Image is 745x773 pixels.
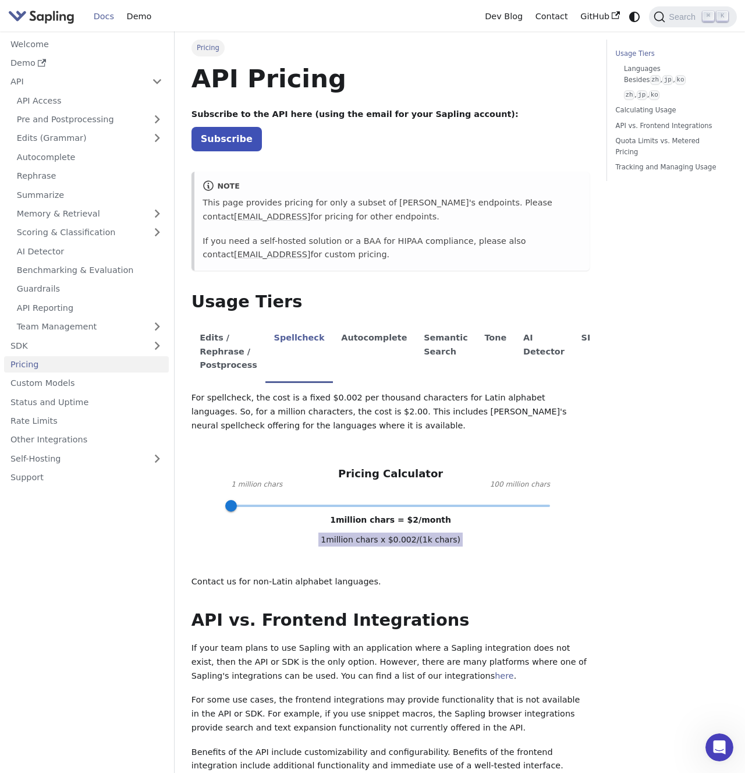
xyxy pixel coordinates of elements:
code: zh [624,90,634,100]
a: Calculating Usage [616,105,724,116]
code: jp [662,75,673,85]
li: Tone [476,323,515,383]
a: Subscribe [191,127,262,151]
button: Switch between dark and light mode (currently system mode) [626,8,643,25]
kbd: K [716,11,728,22]
li: Autocomplete [333,323,416,383]
li: Semantic Search [416,323,476,383]
a: Rate Limits [4,413,169,430]
a: Memory & Retrieval [10,205,169,222]
a: here [495,671,513,680]
button: Search (Command+K) [649,6,736,27]
span: 1 million chars = $ 2 /month [330,515,451,524]
a: SDK [4,337,146,354]
nav: Breadcrumbs [191,40,590,56]
a: Demo [120,8,158,26]
a: Pricing [4,356,169,373]
a: Status and Uptime [4,393,169,410]
a: Autocomplete [10,148,169,165]
a: Scoring & Classification [10,224,169,241]
a: Dev Blog [478,8,528,26]
iframe: Intercom live chat [705,733,733,761]
a: [EMAIL_ADDRESS] [234,250,310,259]
p: For some use cases, the frontend integrations may provide functionality that is not available in ... [191,693,590,735]
span: 1 million chars x $ 0.002 /(1k chars) [318,533,463,547]
a: Sapling.ai [8,8,79,25]
h1: API Pricing [191,63,590,94]
span: 100 million chars [490,479,550,491]
p: Contact us for non-Latin alphabet languages. [191,575,590,589]
a: Demo [4,55,169,72]
a: Team Management [10,318,169,335]
code: ko [649,90,659,100]
p: If you need a self-hosted solution or a BAA for HIPAA compliance, please also contact for custom ... [203,235,581,263]
a: Other Integrations [4,431,169,448]
a: Summarize [10,186,169,203]
a: Support [4,469,169,486]
a: Rephrase [10,168,169,185]
p: If your team plans to use Sapling with an application where a Sapling integration does not exist,... [191,641,590,683]
li: AI Detector [515,323,573,383]
a: Custom Models [4,375,169,392]
a: API vs. Frontend Integrations [616,120,724,132]
a: Languages Besideszh,jp,ko [624,63,720,86]
a: Quota Limits vs. Metered Pricing [616,136,724,158]
span: Pricing [191,40,225,56]
strong: Subscribe to the API here (using the email for your Sapling account): [191,109,519,119]
button: Expand sidebar category 'SDK' [146,337,169,354]
a: zh,jp,ko [624,90,720,101]
li: Edits / Rephrase / Postprocess [191,323,265,383]
a: Docs [87,8,120,26]
a: API [4,73,146,90]
code: ko [675,75,686,85]
a: AI Detector [10,243,169,260]
a: [EMAIL_ADDRESS] [234,212,310,221]
button: Collapse sidebar category 'API' [146,73,169,90]
a: API Reporting [10,299,169,316]
a: GitHub [574,8,626,26]
li: Spellcheck [265,323,333,383]
a: Guardrails [10,281,169,297]
kbd: ⌘ [703,11,714,22]
a: API Access [10,92,169,109]
a: Tracking and Managing Usage [616,162,724,173]
h2: Usage Tiers [191,292,590,313]
a: Pre and Postprocessing [10,111,169,128]
img: Sapling.ai [8,8,74,25]
h2: API vs. Frontend Integrations [191,610,590,631]
code: jp [637,90,647,100]
span: 1 million chars [231,479,282,491]
code: zh [650,75,661,85]
p: This page provides pricing for only a subset of [PERSON_NAME]'s endpoints. Please contact for pri... [203,196,581,224]
div: note [203,180,581,194]
a: Usage Tiers [616,48,724,59]
p: For spellcheck, the cost is a fixed $0.002 per thousand characters for Latin alphabet languages. ... [191,391,590,432]
a: Edits (Grammar) [10,130,169,147]
h3: Pricing Calculator [338,467,443,481]
a: Welcome [4,36,169,52]
a: Contact [529,8,574,26]
li: SDK [573,323,609,383]
span: Search [665,12,703,22]
a: Benchmarking & Evaluation [10,262,169,279]
a: Self-Hosting [4,450,169,467]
